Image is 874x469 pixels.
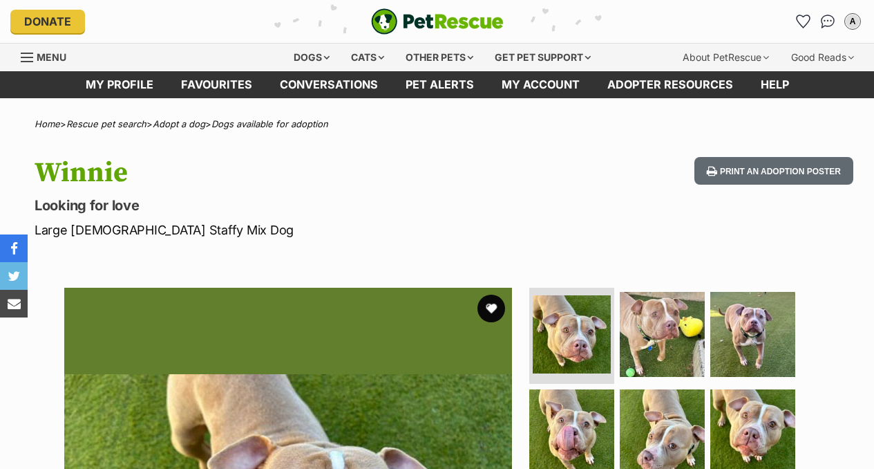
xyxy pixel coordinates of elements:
[846,15,859,28] div: A
[37,51,66,63] span: Menu
[72,71,167,98] a: My profile
[396,44,483,71] div: Other pets
[477,295,505,322] button: favourite
[392,71,488,98] a: Pet alerts
[710,292,795,377] img: Photo of Winnie
[593,71,747,98] a: Adopter resources
[66,118,146,129] a: Rescue pet search
[485,44,600,71] div: Get pet support
[341,44,394,71] div: Cats
[694,157,853,185] button: Print an adoption poster
[35,118,60,129] a: Home
[533,295,611,374] img: Photo of Winnie
[747,71,803,98] a: Help
[211,118,328,129] a: Dogs available for adoption
[817,10,839,33] a: Conversations
[792,10,814,33] a: Favourites
[284,44,339,71] div: Dogs
[792,10,864,33] ul: Account quick links
[35,196,534,215] p: Looking for love
[266,71,392,98] a: conversations
[371,8,504,35] a: PetRescue
[781,44,864,71] div: Good Reads
[35,157,534,189] h1: Winnie
[167,71,266,98] a: Favourites
[21,44,76,68] a: Menu
[371,8,504,35] img: logo-e224e6f780fb5917bec1dbf3a21bbac754714ae5b6737aabdf751b685950b380.svg
[673,44,779,71] div: About PetRescue
[821,15,835,28] img: chat-41dd97257d64d25036548639549fe6c8038ab92f7586957e7f3b1b290dea8141.svg
[842,10,864,33] button: My account
[620,292,705,377] img: Photo of Winnie
[488,71,593,98] a: My account
[153,118,205,129] a: Adopt a dog
[35,221,534,239] p: Large [DEMOGRAPHIC_DATA] Staffy Mix Dog
[10,10,85,33] a: Donate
